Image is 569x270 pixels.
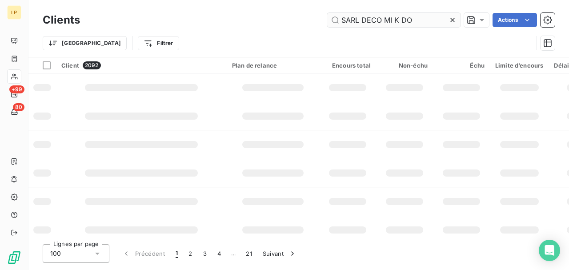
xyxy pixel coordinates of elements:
button: 4 [212,244,226,263]
button: 1 [170,244,183,263]
div: Non-échu [381,62,428,69]
h3: Clients [43,12,80,28]
button: 2 [183,244,197,263]
input: Rechercher [327,13,461,27]
button: 21 [240,244,257,263]
span: … [226,246,240,261]
div: Échu [438,62,485,69]
button: Actions [493,13,537,27]
div: Limite d’encours [495,62,543,69]
div: Open Intercom Messenger [539,240,560,261]
button: Filtrer [138,36,179,50]
span: +99 [9,85,24,93]
div: Plan de relance [232,62,314,69]
div: Encours total [325,62,371,69]
button: [GEOGRAPHIC_DATA] [43,36,127,50]
button: Précédent [116,244,170,263]
span: 2092 [83,61,101,69]
div: LP [7,5,21,20]
span: 80 [13,103,24,111]
span: 100 [50,249,61,258]
img: Logo LeanPay [7,250,21,265]
button: Suivant [257,244,302,263]
span: 1 [176,249,178,258]
button: 3 [198,244,212,263]
span: Client [61,62,79,69]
